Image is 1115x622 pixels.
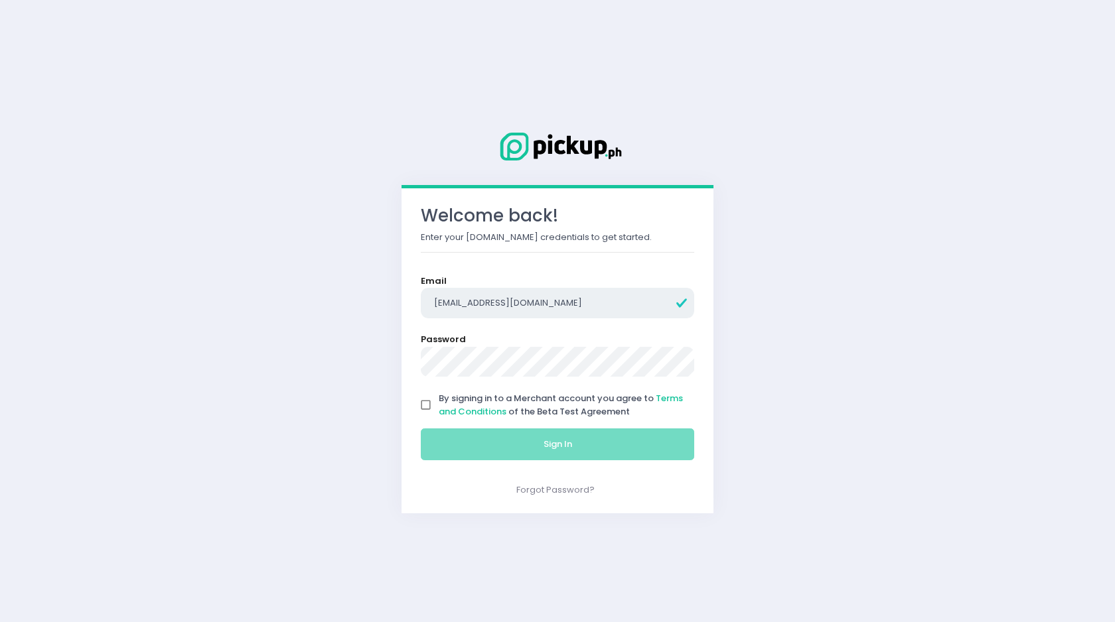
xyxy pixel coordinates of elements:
[421,288,694,318] input: Email
[421,275,447,288] label: Email
[439,392,683,418] a: Terms and Conditions
[439,392,683,418] span: By signing in to a Merchant account you agree to of the Beta Test Agreement
[421,206,694,226] h3: Welcome back!
[516,483,595,496] a: Forgot Password?
[491,130,624,163] img: Logo
[421,428,694,460] button: Sign In
[544,438,572,450] span: Sign In
[421,231,694,244] p: Enter your [DOMAIN_NAME] credentials to get started.
[421,333,466,346] label: Password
